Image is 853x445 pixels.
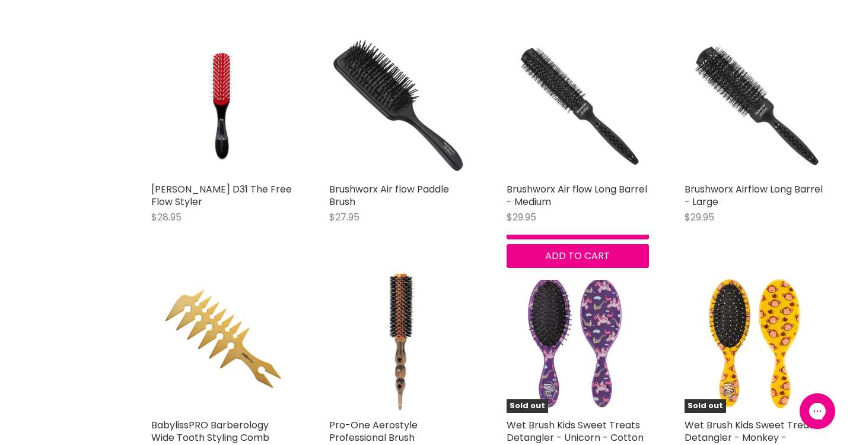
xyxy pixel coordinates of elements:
[151,270,294,413] img: BabylissPRO Barberology Wide Tooth Styling Comb Gold
[507,182,647,209] a: Brushworx Air flow Long Barrel - Medium
[329,182,449,209] a: Brushworx Air flow Paddle Brush
[507,399,548,413] span: Sold out
[151,182,292,209] a: [PERSON_NAME] D31 The Free Flow Styler
[329,270,472,413] img: Pro-One Aerostyle Professional Brush
[329,418,418,444] a: Pro-One Aerostyle Professional Brush
[685,182,823,209] a: Brushworx Airflow Long Barrel - Large
[507,270,649,413] a: Wet Brush Kids Sweet Treats Detangler - Unicorn - Cotton Candy ScentedSold out
[507,35,649,178] img: Brushworx Air flow Long Barrel - Medium
[685,399,726,413] span: Sold out
[507,210,536,224] span: $29.95
[794,389,841,433] iframe: Gorgias live chat messenger
[685,270,827,413] a: Wet Brush Kids Sweet Treats Detangler - Monkey - Coconut ScentedSold out
[685,35,827,178] img: Brushworx Airflow Long Barrel - Large
[329,210,359,224] span: $27.95
[151,210,182,224] span: $28.95
[329,35,472,178] img: Brushworx Air flow Paddle Brush
[151,35,294,178] img: Denman D31 The Free Flow Styler
[685,270,827,413] img: Wet Brush Kids Sweet Treats Detangler - Monkey - Coconut Scented
[685,210,714,224] span: $29.95
[507,270,649,413] img: Wet Brush Kids Sweet Treats Detangler - Unicorn - Cotton Candy Scented
[507,244,649,268] button: Add to cart
[545,249,610,263] span: Add to cart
